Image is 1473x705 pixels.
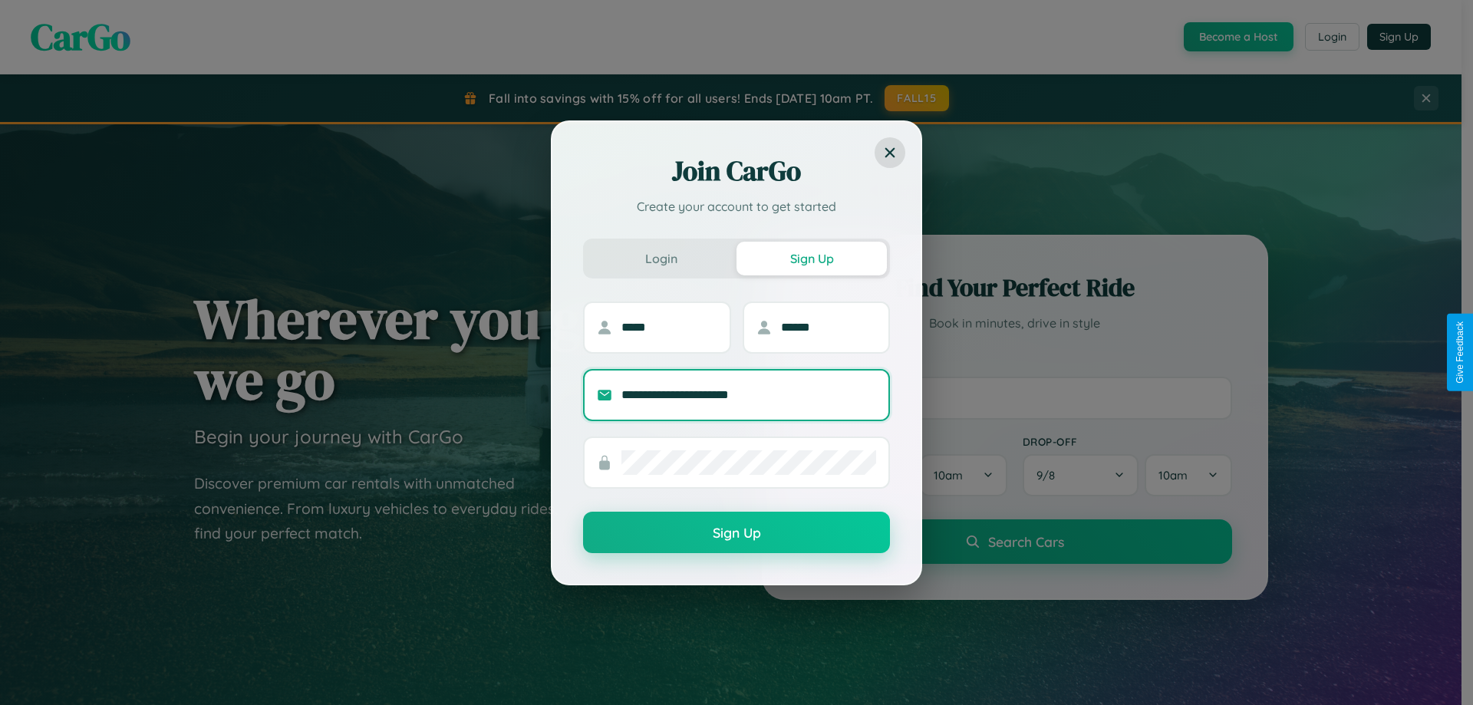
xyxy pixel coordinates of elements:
p: Create your account to get started [583,197,890,216]
div: Give Feedback [1455,321,1465,384]
button: Login [586,242,736,275]
button: Sign Up [583,512,890,553]
button: Sign Up [736,242,887,275]
h2: Join CarGo [583,153,890,189]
